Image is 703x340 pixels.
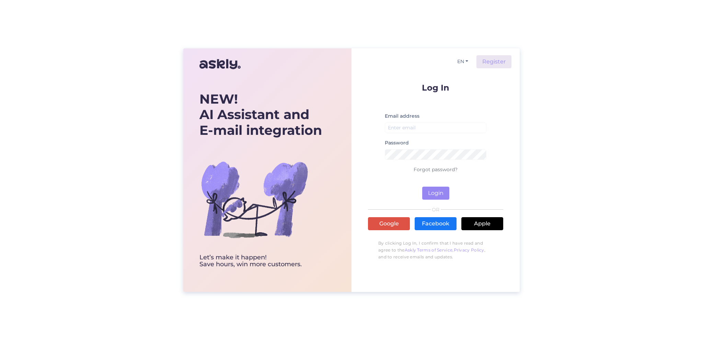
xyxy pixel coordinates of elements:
p: Log In [368,83,503,92]
a: Facebook [415,217,457,230]
b: NEW! [199,91,238,107]
div: AI Assistant and E-mail integration [199,91,322,138]
a: Apple [461,217,503,230]
img: bg-askly [199,144,309,254]
div: Let’s make it happen! Save hours, win more customers. [199,254,322,268]
label: Password [385,139,409,146]
input: Enter email [385,122,486,133]
a: Register [476,55,511,68]
img: Askly [199,56,241,72]
span: OR [431,207,441,212]
a: Privacy Policy [454,247,484,253]
button: EN [454,57,471,67]
p: By clicking Log In, I confirm that I have read and agree to the , , and to receive emails and upd... [368,236,503,264]
button: Login [422,187,449,200]
a: Askly Terms of Service [405,247,453,253]
a: Google [368,217,410,230]
a: Forgot password? [414,166,458,173]
label: Email address [385,113,419,120]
